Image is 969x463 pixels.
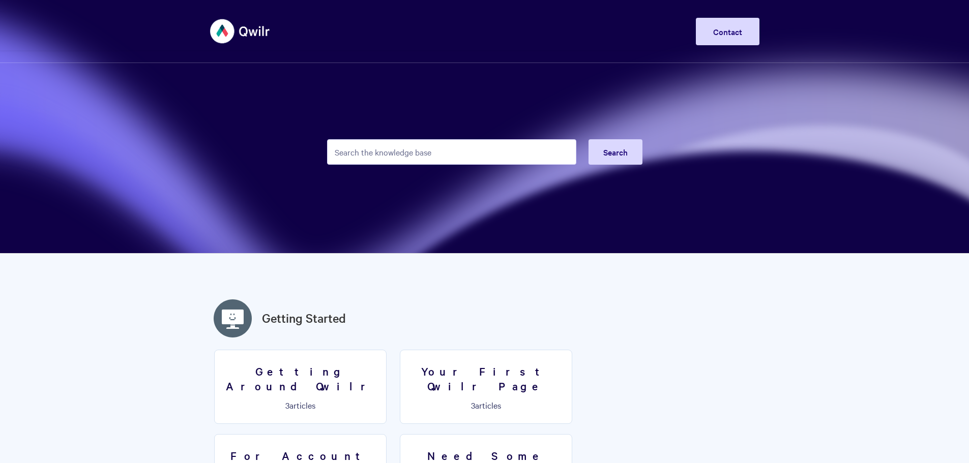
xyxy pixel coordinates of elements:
h3: Getting Around Qwilr [221,364,380,393]
h3: Your First Qwilr Page [406,364,566,393]
span: 3 [471,399,475,411]
span: Search [603,146,628,158]
button: Search [589,139,642,165]
p: articles [406,400,566,410]
p: articles [221,400,380,410]
img: Qwilr Help Center [210,12,271,50]
a: Getting Around Qwilr 3articles [214,350,387,424]
a: Getting Started [262,309,346,327]
input: Search the knowledge base [327,139,576,165]
span: 3 [285,399,289,411]
a: Contact [696,18,759,45]
a: Your First Qwilr Page 3articles [400,350,572,424]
